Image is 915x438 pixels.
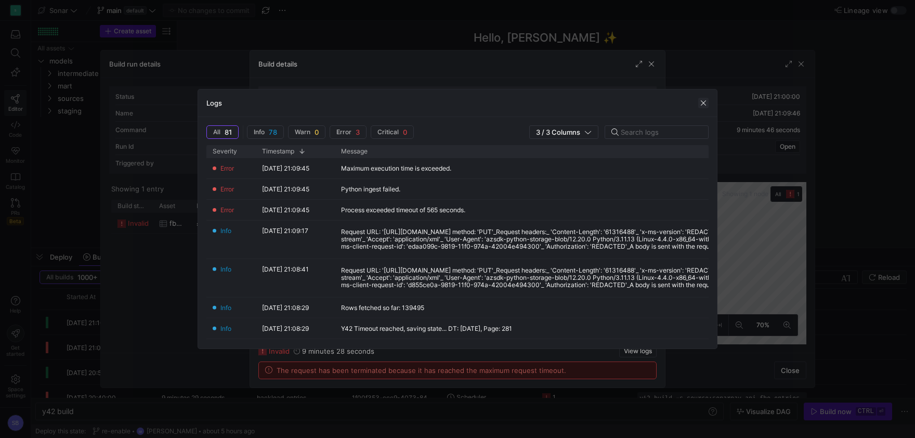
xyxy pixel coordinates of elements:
[356,128,360,136] span: 3
[336,128,351,136] span: Error
[220,264,231,275] span: Info
[341,148,368,155] span: Message
[247,125,284,139] button: Info78
[341,228,841,250] div: Request URL: '[URL][DOMAIN_NAME] method: 'PUT'_Request headers:_ 'Content-Length': '61316488'_ 'x...
[220,163,234,174] span: Error
[621,128,700,136] input: Search logs
[377,128,399,136] span: Critical
[295,128,310,136] span: Warn
[315,128,319,136] span: 0
[220,225,231,236] span: Info
[220,323,231,334] span: Info
[536,128,584,136] span: 3 / 3 Columns
[262,225,308,236] y42-timestamp-cell-renderer: [DATE] 21:09:17
[225,128,232,136] span: 81
[262,204,309,215] y42-timestamp-cell-renderer: [DATE] 21:09:45
[262,184,309,195] y42-timestamp-cell-renderer: [DATE] 21:09:45
[403,128,407,136] span: 0
[262,264,309,275] y42-timestamp-cell-renderer: [DATE] 21:08:41
[341,165,451,172] div: Maximum execution time is exceeded.
[213,148,237,155] span: Severity
[206,99,222,107] h3: Logs
[529,125,598,139] button: 3 / 3 Columns
[262,302,309,313] y42-timestamp-cell-renderer: [DATE] 21:08:29
[220,302,231,313] span: Info
[254,128,265,136] span: Info
[330,125,367,139] button: Error3
[269,128,277,136] span: 78
[341,207,465,214] div: Process exceeded timeout of 565 seconds.
[220,204,234,215] span: Error
[262,323,309,334] y42-timestamp-cell-renderer: [DATE] 21:08:29
[371,125,414,139] button: Critical0
[288,125,325,139] button: Warn0
[341,325,512,332] div: Y42 Timeout reached, saving state... DT: [DATE], Page: 281
[262,163,309,174] y42-timestamp-cell-renderer: [DATE] 21:09:45
[341,267,841,289] div: Request URL: '[URL][DOMAIN_NAME] method: 'PUT'_Request headers:_ 'Content-Length': '61316488'_ 'x...
[220,184,234,195] span: Error
[206,125,239,139] button: All81
[213,128,220,136] span: All
[341,186,400,193] div: Python ingest failed.
[262,148,294,155] span: Timestamp
[341,304,424,311] div: Rows fetched so far: 139495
